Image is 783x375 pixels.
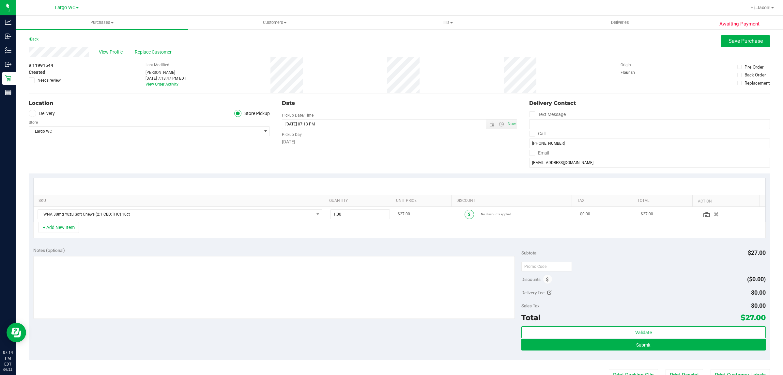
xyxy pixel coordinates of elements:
[486,122,497,127] span: Open the date view
[481,212,511,216] span: No discounts applied
[38,198,321,204] a: SKU
[99,49,125,56] span: View Profile
[719,20,760,28] span: Awaiting Payment
[3,367,13,372] p: 09/22
[189,20,361,25] span: Customers
[5,33,11,40] inline-svg: Inbound
[577,198,630,204] a: Tax
[641,211,653,217] span: $27.00
[146,75,186,81] div: [DATE] 7:13:47 PM EDT
[745,72,766,78] div: Back Order
[521,250,537,255] span: Subtotal
[38,222,79,233] button: + Add New Item
[521,339,765,351] button: Submit
[729,38,763,44] span: Save Purchase
[456,198,569,204] a: Discount
[745,64,764,70] div: Pre-Order
[282,99,517,107] div: Date
[741,313,766,322] span: $27.00
[29,62,53,69] span: # 11991544
[16,20,188,25] span: Purchases
[3,350,13,367] p: 07:14 PM EDT
[29,127,261,136] span: Largo WC
[396,198,449,204] a: Unit Price
[282,132,302,138] label: Pickup Day
[38,209,322,219] span: NO DATA FOUND
[580,211,590,217] span: $0.00
[146,82,178,87] a: View Order Activity
[38,77,61,83] span: Needs review
[29,69,45,76] span: Created
[751,289,766,296] span: $0.00
[29,120,38,125] label: Store
[16,16,188,29] a: Purchases
[330,210,390,219] input: 1.00
[529,99,770,107] div: Delivery Contact
[751,302,766,309] span: $0.00
[38,210,314,219] span: WNA 30mg Yuzu Soft Chews (2:1 CBD:THC) 10ct
[529,119,770,129] input: Format: (999) 999-9999
[602,20,638,25] span: Deliveries
[361,16,533,29] a: Tills
[529,110,566,119] label: Text Message
[635,330,652,335] span: Validate
[521,262,572,271] input: Promo Code
[529,139,770,148] input: Format: (999) 999-9999
[521,290,545,295] span: Delivery Fee
[529,129,545,139] label: Call
[529,148,549,158] label: Email
[261,127,269,136] span: select
[29,37,38,41] a: Back
[5,19,11,25] inline-svg: Analytics
[329,198,389,204] a: Quantity
[146,70,186,75] div: [PERSON_NAME]
[534,16,706,29] a: Deliveries
[282,112,314,118] label: Pickup Date/Time
[747,276,766,283] span: ($0.00)
[745,80,770,86] div: Replacement
[188,16,361,29] a: Customers
[692,195,759,207] th: Action
[521,303,540,308] span: Sales Tax
[636,342,651,348] span: Submit
[7,323,26,342] iframe: Resource center
[621,70,653,75] div: Flourish
[637,198,690,204] a: Total
[506,119,517,129] span: Set Current date
[282,139,517,145] div: [DATE]
[5,61,11,68] inline-svg: Outbound
[5,75,11,82] inline-svg: Retail
[29,110,55,117] label: Delivery
[496,122,507,127] span: Open the time view
[33,248,65,253] span: Notes (optional)
[521,273,541,285] span: Discounts
[547,290,552,295] i: Edit Delivery Fee
[750,5,771,10] span: Hi, Jaxon!
[721,35,770,47] button: Save Purchase
[621,62,631,68] label: Origin
[748,249,766,256] span: $27.00
[146,62,169,68] label: Last Modified
[5,47,11,54] inline-svg: Inventory
[55,5,75,10] span: Largo WC
[521,326,765,338] button: Validate
[398,211,410,217] span: $27.00
[5,89,11,96] inline-svg: Reports
[361,20,533,25] span: Tills
[234,110,270,117] label: Store Pickup
[135,49,174,56] span: Replace Customer
[521,313,541,322] span: Total
[29,99,270,107] div: Location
